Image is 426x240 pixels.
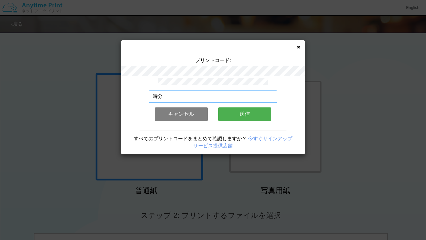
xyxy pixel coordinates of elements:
input: メールアドレス [149,91,278,103]
a: サービス提供店舗 [193,143,233,148]
button: 送信 [218,107,271,121]
span: プリントコード: [195,58,231,63]
span: すべてのプリントコードをまとめて確認しますか？ [134,136,247,141]
a: 今すぐサインアップ [248,136,292,141]
button: キャンセル [155,107,208,121]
